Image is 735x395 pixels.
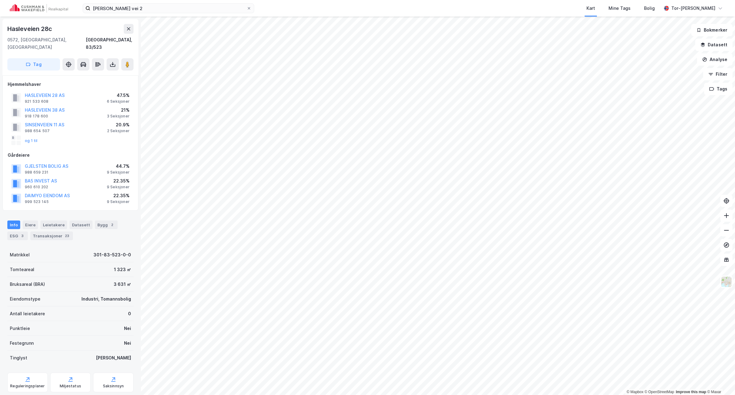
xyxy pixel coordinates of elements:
div: Antall leietakere [10,310,45,317]
div: Festegrunn [10,339,34,347]
div: Nei [124,339,131,347]
div: 47.5% [107,92,130,99]
div: Datasett [70,221,92,229]
button: Analyse [697,53,733,66]
div: Nei [124,325,131,332]
a: OpenStreetMap [645,390,674,394]
button: Tag [7,58,60,71]
div: 6 Seksjoner [107,99,130,104]
div: 0572, [GEOGRAPHIC_DATA], [GEOGRAPHIC_DATA] [7,36,86,51]
div: 999 523 145 [25,199,49,204]
div: 918 178 600 [25,114,48,119]
div: Eiendomstype [10,295,40,303]
div: Kontrollprogram for chat [704,366,735,395]
img: Z [721,276,732,288]
div: [GEOGRAPHIC_DATA], 83/523 [86,36,134,51]
div: Tor-[PERSON_NAME] [671,5,715,12]
div: 9 Seksjoner [107,185,130,190]
div: ESG [7,232,28,240]
div: 21% [107,106,130,114]
div: Industri, Tomannsbolig [81,295,131,303]
div: Miljøstatus [60,384,81,389]
div: Bolig [644,5,655,12]
div: 301-83-523-0-0 [93,251,131,259]
div: 2 [109,222,115,228]
div: Tomteareal [10,266,34,273]
div: Reguleringsplaner [10,384,45,389]
div: Bygg [95,221,118,229]
div: Bruksareal (BRA) [10,281,45,288]
div: 22.35% [107,192,130,199]
img: cushman-wakefield-realkapital-logo.202ea83816669bd177139c58696a8fa1.svg [10,4,68,13]
div: 960 610 202 [25,185,48,190]
div: 22.35% [107,177,130,185]
div: 3 631 ㎡ [114,281,131,288]
input: Søk på adresse, matrikkel, gårdeiere, leietakere eller personer [90,4,247,13]
div: 921 533 608 [25,99,48,104]
div: 0 [128,310,131,317]
div: Saksinnsyn [103,384,124,389]
div: 9 Seksjoner [107,170,130,175]
div: Kart [586,5,595,12]
a: Mapbox [627,390,643,394]
div: Tinglyst [10,354,27,362]
div: Matrikkel [10,251,30,259]
button: Datasett [695,39,733,51]
div: Eiere [23,221,38,229]
div: Transaksjoner [30,232,73,240]
div: Hasleveien 28c [7,24,53,34]
div: Gårdeiere [8,151,133,159]
div: 44.7% [107,163,130,170]
div: Punktleie [10,325,30,332]
div: 988 659 231 [25,170,48,175]
div: 20.9% [107,121,130,128]
div: 988 654 507 [25,128,50,133]
div: Info [7,221,20,229]
div: Hjemmelshaver [8,81,133,88]
a: Improve this map [676,390,706,394]
div: Mine Tags [609,5,631,12]
div: [PERSON_NAME] [96,354,131,362]
div: 1 323 ㎡ [114,266,131,273]
div: 23 [64,233,70,239]
div: 3 [19,233,25,239]
div: 3 Seksjoner [107,114,130,119]
div: 2 Seksjoner [107,128,130,133]
button: Filter [703,68,733,80]
iframe: Chat Widget [704,366,735,395]
button: Tags [704,83,733,95]
div: 9 Seksjoner [107,199,130,204]
div: Leietakere [40,221,67,229]
button: Bokmerker [691,24,733,36]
